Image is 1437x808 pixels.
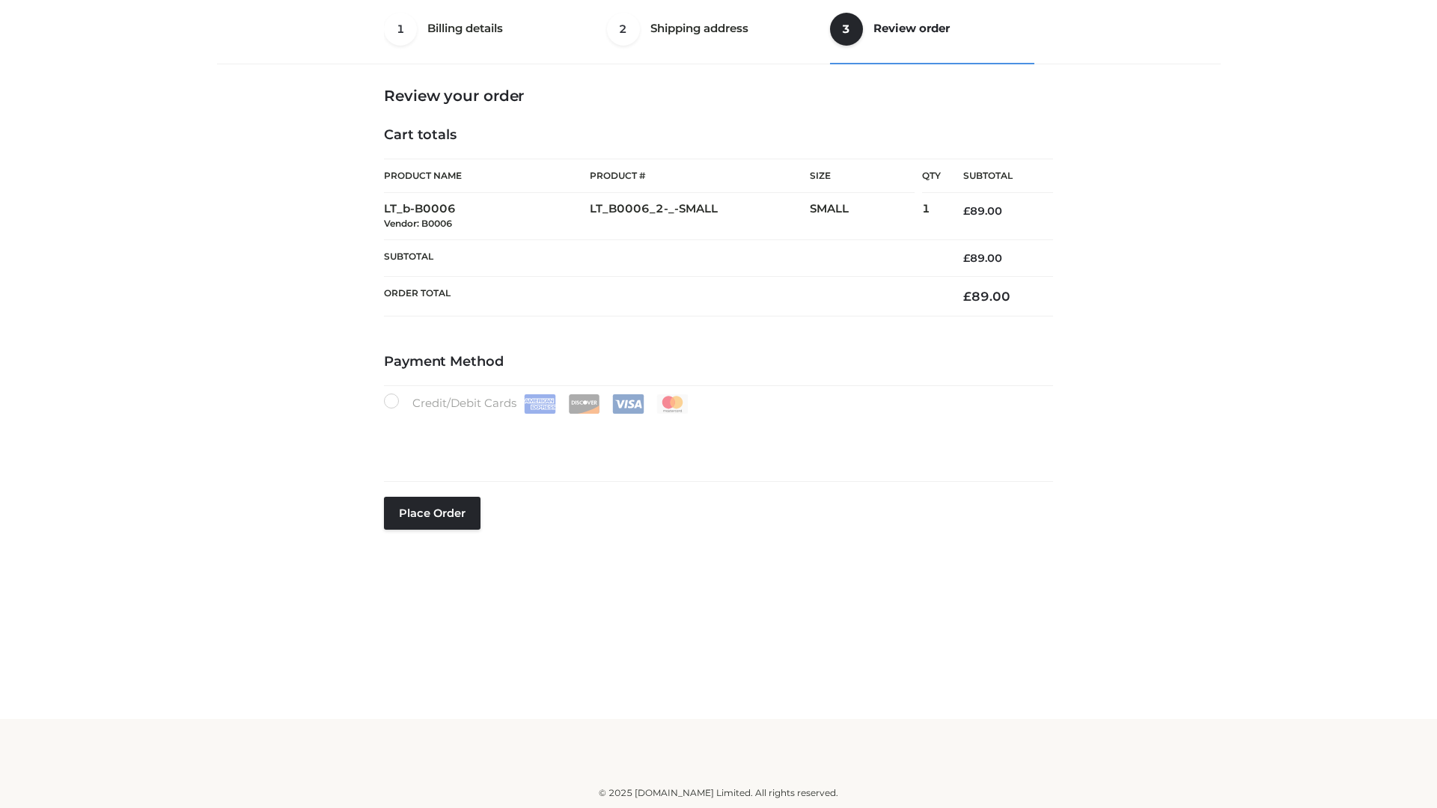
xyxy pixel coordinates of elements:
button: Place order [384,497,480,530]
img: Discover [568,394,600,414]
th: Subtotal [384,239,941,276]
h4: Cart totals [384,127,1053,144]
span: £ [963,204,970,218]
bdi: 89.00 [963,251,1002,265]
th: Order Total [384,277,941,316]
img: Mastercard [656,394,689,414]
h3: Review your order [384,87,1053,105]
th: Qty [922,159,941,193]
img: Amex [524,394,556,414]
th: Subtotal [941,159,1053,193]
bdi: 89.00 [963,289,1010,304]
small: Vendor: B0006 [384,218,452,229]
td: LT_b-B0006 [384,193,590,240]
h4: Payment Method [384,354,1053,370]
bdi: 89.00 [963,204,1002,218]
td: 1 [922,193,941,240]
th: Product # [590,159,810,193]
iframe: Secure payment input frame [381,411,1050,465]
span: £ [963,289,971,304]
label: Credit/Debit Cards [384,394,690,414]
th: Size [810,159,915,193]
th: Product Name [384,159,590,193]
td: LT_B0006_2-_-SMALL [590,193,810,240]
span: £ [963,251,970,265]
img: Visa [612,394,644,414]
div: © 2025 [DOMAIN_NAME] Limited. All rights reserved. [222,786,1215,801]
td: SMALL [810,193,922,240]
